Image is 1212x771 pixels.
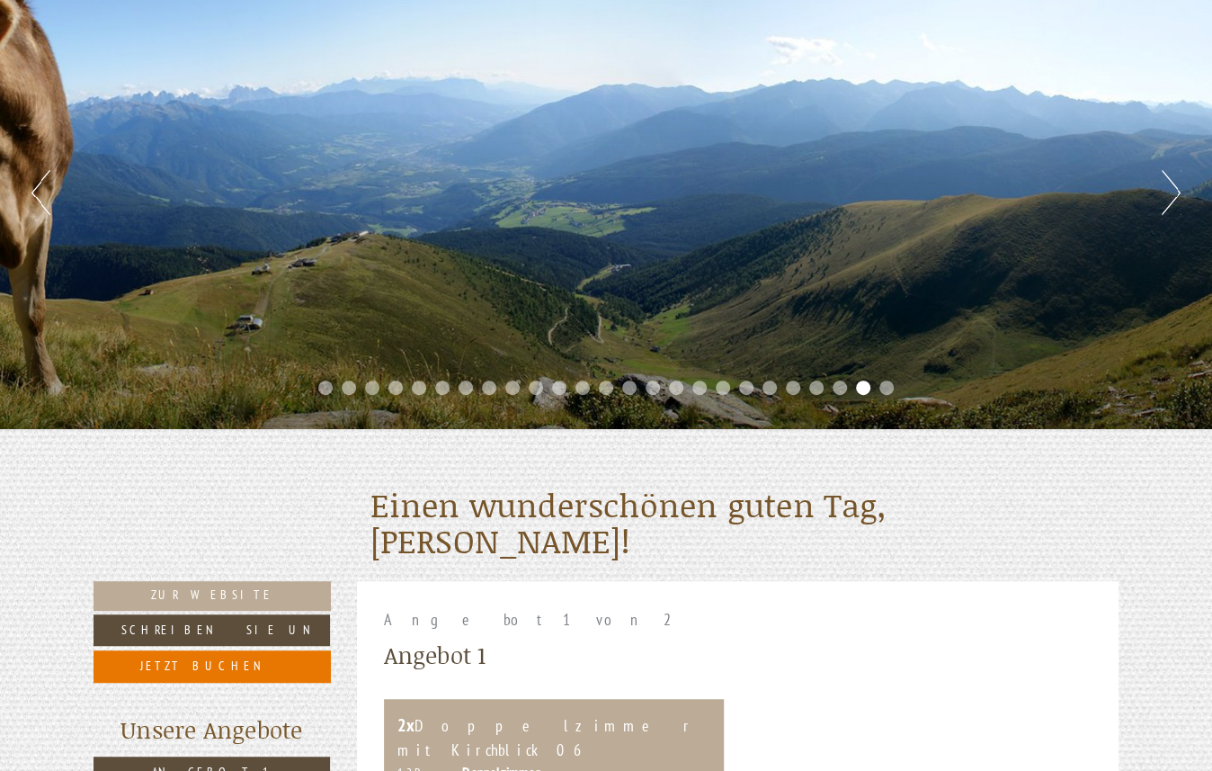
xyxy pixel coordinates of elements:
a: Schreiben Sie uns [94,614,330,646]
a: Zur Website [94,581,330,610]
b: 2x [397,713,414,737]
button: Next [1162,170,1181,215]
a: Jetzt buchen [94,650,330,682]
div: Unsere Angebote [94,713,330,747]
span: Angebot 1 von 2 [384,609,682,630]
div: Angebot 1 [384,639,486,672]
h1: Einen wunderschönen guten Tag, [PERSON_NAME]! [370,488,1106,559]
div: Doppelzimmer mit Kirchblick 06 [397,713,711,761]
button: Previous [31,170,50,215]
